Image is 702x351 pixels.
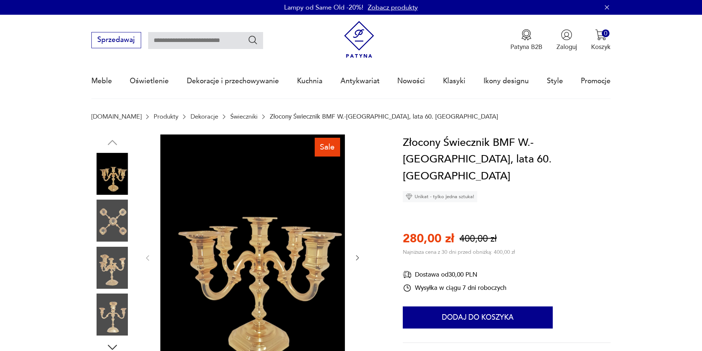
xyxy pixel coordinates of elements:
img: Zdjęcie produktu Złocony Świecznik BMF W.-Germany, lata 60. Hollywood Regency [91,247,133,289]
p: Najniższa cena z 30 dni przed obniżką: 400,00 zł [403,249,515,256]
a: Nowości [397,64,425,98]
div: Sale [315,138,340,156]
a: Klasyki [443,64,465,98]
a: Kuchnia [297,64,322,98]
img: Zdjęcie produktu Złocony Świecznik BMF W.-Germany, lata 60. Hollywood Regency [91,153,133,195]
a: Ikony designu [483,64,529,98]
a: Style [547,64,563,98]
button: Szukaj [248,35,258,45]
a: Sprzedawaj [91,38,141,43]
p: Lampy od Same Old -20%! [284,3,363,12]
img: Ikona diamentu [406,193,412,200]
p: Patyna B2B [510,43,542,51]
img: Ikona dostawy [403,270,412,279]
p: Koszyk [591,43,611,51]
a: Ikona medaluPatyna B2B [510,29,542,51]
img: Zdjęcie produktu Złocony Świecznik BMF W.-Germany, lata 60. Hollywood Regency [91,294,133,336]
a: Meble [91,64,112,98]
div: Wysyłka w ciągu 7 dni roboczych [403,284,506,292]
img: Ikona koszyka [595,29,607,41]
img: Ikonka użytkownika [561,29,572,41]
button: 0Koszyk [591,29,611,51]
a: Antykwariat [340,64,380,98]
div: Dostawa od 30,00 PLN [403,270,506,279]
button: Patyna B2B [510,29,542,51]
img: Patyna - sklep z meblami i dekoracjami vintage [340,21,378,58]
button: Dodaj do koszyka [403,306,553,329]
img: Zdjęcie produktu Złocony Świecznik BMF W.-Germany, lata 60. Hollywood Regency [91,200,133,242]
a: Promocje [581,64,611,98]
button: Zaloguj [556,29,577,51]
a: Zobacz produkty [368,3,418,12]
img: Ikona medalu [521,29,532,41]
p: Zaloguj [556,43,577,51]
div: Unikat - tylko jedna sztuka! [403,191,477,202]
h1: Złocony Świecznik BMF W.-[GEOGRAPHIC_DATA], lata 60. [GEOGRAPHIC_DATA] [403,134,611,185]
a: Świeczniki [230,113,258,120]
a: Dekoracje i przechowywanie [187,64,279,98]
a: [DOMAIN_NAME] [91,113,142,120]
p: 280,00 zł [403,231,454,247]
a: Oświetlenie [130,64,169,98]
a: Dekoracje [191,113,218,120]
button: Sprzedawaj [91,32,141,48]
p: 400,00 zł [460,232,497,245]
p: Złocony Świecznik BMF W.-[GEOGRAPHIC_DATA], lata 60. [GEOGRAPHIC_DATA] [270,113,498,120]
div: 0 [602,29,610,37]
a: Produkty [154,113,178,120]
